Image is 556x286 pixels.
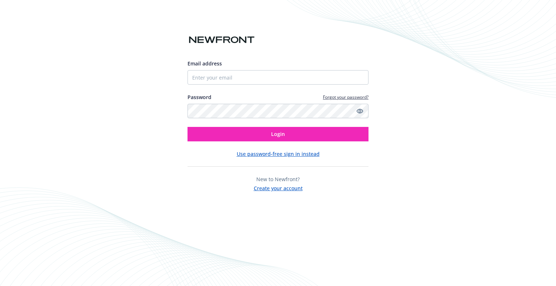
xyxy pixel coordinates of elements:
[188,127,368,141] button: Login
[188,104,368,118] input: Enter your password
[256,176,300,183] span: New to Newfront?
[237,150,320,158] button: Use password-free sign in instead
[254,183,303,192] button: Create your account
[271,131,285,137] span: Login
[188,60,222,67] span: Email address
[188,70,368,85] input: Enter your email
[188,93,211,101] label: Password
[355,107,364,115] a: Show password
[188,34,256,46] img: Newfront logo
[323,94,368,100] a: Forgot your password?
